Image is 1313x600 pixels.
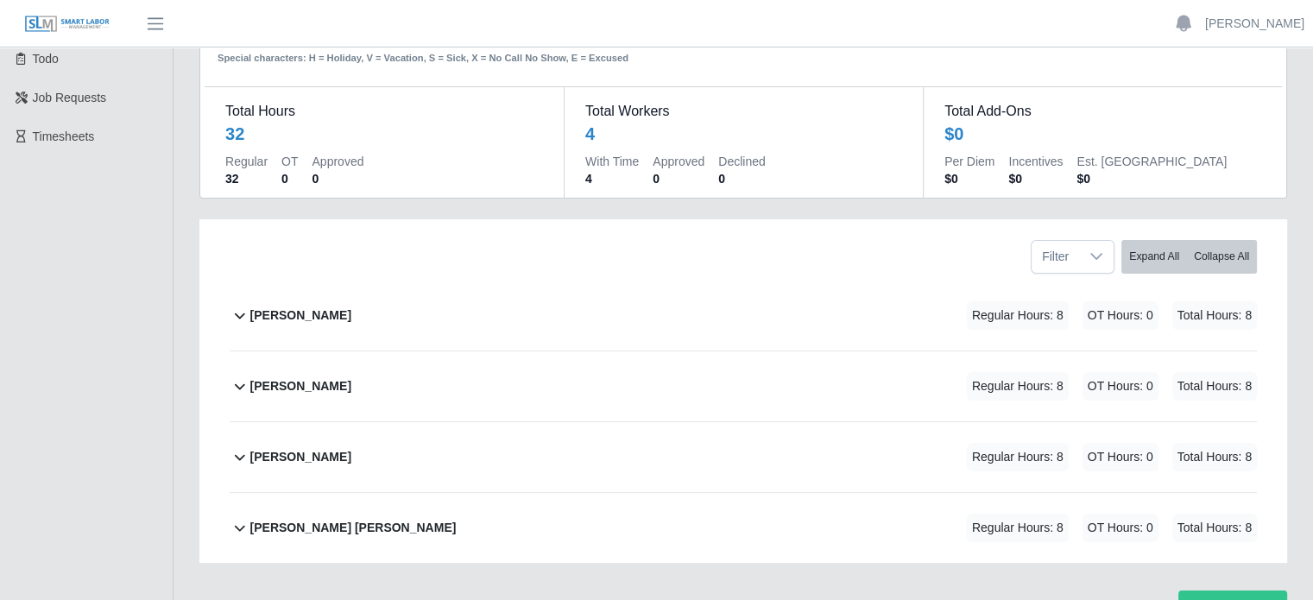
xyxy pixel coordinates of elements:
dd: $0 [1076,170,1227,187]
dt: Total Add-Ons [944,101,1261,122]
span: OT Hours: 0 [1083,443,1158,471]
span: Regular Hours: 8 [967,443,1069,471]
span: OT Hours: 0 [1083,372,1158,401]
span: Total Hours: 8 [1172,514,1257,542]
button: [PERSON_NAME] Regular Hours: 8 OT Hours: 0 Total Hours: 8 [230,281,1257,351]
span: Regular Hours: 8 [967,514,1069,542]
button: Expand All [1121,240,1187,274]
dd: 0 [312,170,363,187]
span: Total Hours: 8 [1172,301,1257,330]
dt: OT [281,153,298,170]
dt: Total Workers [585,101,902,122]
div: 32 [225,122,244,146]
span: OT Hours: 0 [1083,301,1158,330]
dd: 32 [225,170,268,187]
span: Filter [1032,241,1079,273]
span: OT Hours: 0 [1083,514,1158,542]
button: [PERSON_NAME] [PERSON_NAME] Regular Hours: 8 OT Hours: 0 Total Hours: 8 [230,493,1257,563]
dd: 0 [653,170,704,187]
button: [PERSON_NAME] Regular Hours: 8 OT Hours: 0 Total Hours: 8 [230,351,1257,421]
dd: 4 [585,170,639,187]
dt: Per Diem [944,153,994,170]
dd: $0 [1008,170,1063,187]
button: Collapse All [1186,240,1257,274]
dt: Est. [GEOGRAPHIC_DATA] [1076,153,1227,170]
div: bulk actions [1121,240,1257,274]
dt: With Time [585,153,639,170]
dt: Incentives [1008,153,1063,170]
b: [PERSON_NAME] [250,448,351,466]
div: $0 [944,122,963,146]
b: [PERSON_NAME] [PERSON_NAME] [250,519,457,537]
div: Special characters: H = Holiday, V = Vacation, S = Sick, X = No Call No Show, E = Excused [218,37,641,66]
a: [PERSON_NAME] [1205,15,1304,33]
span: Regular Hours: 8 [967,301,1069,330]
span: Todo [33,52,59,66]
span: Total Hours: 8 [1172,443,1257,471]
dd: 0 [718,170,765,187]
dt: Approved [312,153,363,170]
div: 4 [585,122,595,146]
span: Regular Hours: 8 [967,372,1069,401]
dt: Regular [225,153,268,170]
span: Timesheets [33,129,95,143]
dt: Total Hours [225,101,543,122]
span: Total Hours: 8 [1172,372,1257,401]
b: [PERSON_NAME] [250,306,351,325]
dd: $0 [944,170,994,187]
dt: Declined [718,153,765,170]
dd: 0 [281,170,298,187]
b: [PERSON_NAME] [250,377,351,395]
dt: Approved [653,153,704,170]
button: [PERSON_NAME] Regular Hours: 8 OT Hours: 0 Total Hours: 8 [230,422,1257,492]
img: SLM Logo [24,15,110,34]
span: Job Requests [33,91,107,104]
